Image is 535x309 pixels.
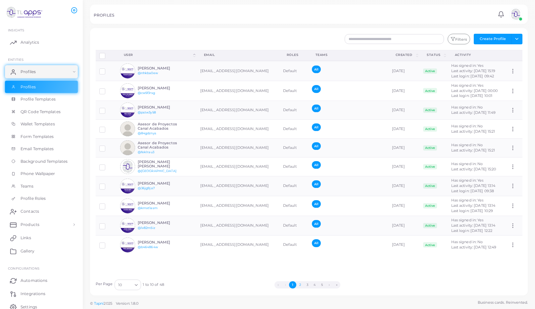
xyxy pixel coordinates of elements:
span: Has signed in: No [451,124,483,128]
span: Version: 1.8.0 [116,301,139,306]
span: Last login: [DATE] 09:38 [451,189,494,193]
div: activity [455,53,499,57]
h6: [PERSON_NAME] [PERSON_NAME] [138,160,186,168]
a: Profile Templates [5,93,78,106]
span: Active [423,145,437,151]
button: Go to page 1 [289,281,296,288]
h6: [PERSON_NAME] [138,240,186,244]
th: Row-selection [96,50,117,61]
a: @feklrau3 [138,150,154,154]
td: Default [279,216,308,236]
span: Teams [21,183,34,189]
h6: [PERSON_NAME] [138,201,186,205]
td: [EMAIL_ADDRESS][DOMAIN_NAME] [197,81,279,101]
a: @84gdznys [138,131,156,135]
button: Go to page 2 [296,281,304,288]
td: [EMAIL_ADDRESS][DOMAIN_NAME] [197,196,279,216]
img: avatar [120,159,135,174]
span: All [312,200,321,208]
span: Has signed in: No [451,161,483,166]
button: Filters [448,34,470,44]
td: [DATE] [388,101,419,119]
a: Wallet Templates [5,118,78,130]
span: ENTITIES [8,58,24,62]
span: Form Templates [21,134,54,140]
span: Phone Wallpaper [21,171,55,177]
td: [EMAIL_ADDRESS][DOMAIN_NAME] [197,119,279,138]
span: Has signed in: No [451,143,483,147]
span: Active [423,108,437,113]
td: [EMAIL_ADDRESS][DOMAIN_NAME] [197,157,279,176]
button: Go to last page [333,281,340,288]
a: Email Templates [5,143,78,155]
img: avatar [120,140,135,155]
span: Profile Roles [21,196,46,201]
span: Last activity: [DATE] 11:49 [451,110,496,115]
td: Default [279,157,308,176]
td: [EMAIL_ADDRESS][DOMAIN_NAME] [197,176,279,196]
span: INSIGHTS [8,28,24,32]
td: [DATE] [388,196,419,216]
a: @kmxt1asm [138,206,158,210]
a: @cw5f3rsg [138,91,155,95]
span: 2025 [104,301,112,306]
span: Has signed in: Yes [451,178,484,183]
div: Status [427,53,443,57]
td: Default [279,176,308,196]
a: Profiles [5,65,78,78]
span: Profile Templates [21,96,56,102]
h6: Asesor de Proyectos Canal Acabados [138,141,186,150]
div: Teams [316,53,381,57]
a: Phone Wallpaper [5,167,78,180]
a: Links [5,231,78,244]
td: [DATE] [388,157,419,176]
ul: Pagination [164,281,451,288]
th: Action [506,50,522,61]
span: All [312,142,321,150]
a: avatar [507,8,524,21]
span: Active [423,88,437,93]
span: Gallery [21,248,34,254]
td: Default [279,119,308,138]
span: Has signed in: Yes [451,63,484,68]
span: Background Templates [21,158,68,164]
img: avatar [120,238,135,252]
button: Go to next page [326,281,333,288]
span: Last login: [DATE] 09:42 [451,74,494,78]
img: logo [6,6,43,19]
span: Last login: [DATE] 12:22 [451,228,493,233]
a: Profile Roles [5,192,78,205]
span: All [312,161,321,169]
a: @1v82m5iz [138,226,155,230]
td: Default [279,236,308,254]
td: [DATE] [388,119,419,138]
span: Has signed in: No [451,105,483,110]
span: Analytics [21,39,39,45]
span: 1 to 10 of 48 [143,282,164,287]
span: Profiles [21,69,36,75]
a: @nhkba0ew [138,71,158,75]
span: Last activity: [DATE] 12:49 [451,245,497,249]
td: Default [279,61,308,81]
span: Has signed in: Yes [451,218,484,222]
span: Integrations [21,291,45,297]
span: Last activity: [DATE] 13:14 [451,183,496,188]
span: Last login: [DATE] 10:01 [451,93,493,98]
span: Active [423,223,437,228]
h6: [PERSON_NAME] [138,181,186,186]
a: @b464864w [138,245,158,249]
span: Products [21,222,39,228]
span: Active [423,68,437,74]
div: User [124,53,192,57]
span: Automations [21,278,47,284]
span: Active [423,126,437,132]
a: Integrations [5,287,78,300]
span: QR Code Templates [21,109,61,115]
button: Go to page 5 [318,281,326,288]
span: Active [423,183,437,189]
a: Products [5,218,78,231]
td: Default [279,81,308,101]
span: Active [423,242,437,247]
div: Created [396,53,415,57]
h6: Asesor de Proyectos Canal Acabados [138,122,186,131]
